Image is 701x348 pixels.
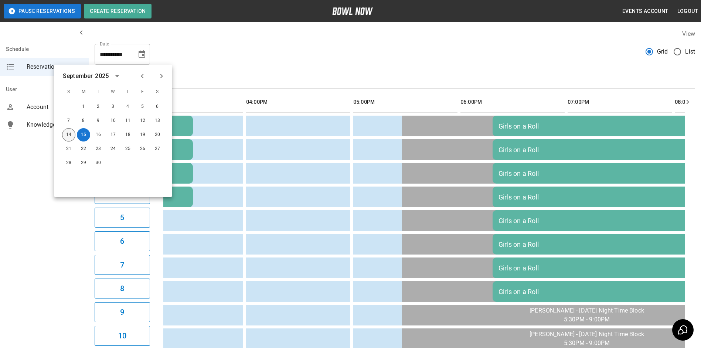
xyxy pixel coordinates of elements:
span: T [121,85,135,99]
button: Sep 2, 2025 [92,100,105,113]
button: Sep 1, 2025 [77,100,90,113]
button: Sep 24, 2025 [106,142,120,156]
button: Create Reservation [84,4,152,18]
button: Sep 13, 2025 [151,114,164,127]
span: S [151,85,164,99]
button: Sep 27, 2025 [151,142,164,156]
button: Sep 6, 2025 [151,100,164,113]
button: Sep 5, 2025 [136,100,149,113]
span: List [685,47,695,56]
button: Pause Reservations [4,4,81,18]
button: Sep 25, 2025 [121,142,135,156]
span: Reservations [27,62,83,71]
button: Sep 15, 2025 [77,128,90,141]
button: Sep 26, 2025 [136,142,149,156]
span: T [92,85,105,99]
button: Sep 22, 2025 [77,142,90,156]
h6: 5 [120,212,124,224]
button: 9 [95,302,150,322]
button: Sep 14, 2025 [62,128,75,141]
button: 10 [95,326,150,346]
button: 8 [95,279,150,298]
img: logo [332,7,373,15]
button: 6 [95,231,150,251]
button: Sep 12, 2025 [136,114,149,127]
button: calendar view is open, switch to year view [111,70,123,82]
button: Next month [155,70,168,82]
button: Sep 17, 2025 [106,128,120,141]
button: Previous month [136,70,149,82]
span: F [136,85,149,99]
h6: 7 [120,259,124,271]
button: Sep 20, 2025 [151,128,164,141]
button: Sep 21, 2025 [62,142,75,156]
span: Grid [657,47,668,56]
h6: 8 [120,283,124,294]
button: Sep 11, 2025 [121,114,135,127]
button: 5 [95,208,150,228]
button: Sep 16, 2025 [92,128,105,141]
button: Sep 3, 2025 [106,100,120,113]
span: M [77,85,90,99]
h6: 10 [118,330,126,342]
button: Sep 29, 2025 [77,156,90,170]
span: W [106,85,120,99]
div: September [63,72,93,81]
div: 2025 [95,72,109,81]
label: View [682,30,695,37]
span: Account [27,103,83,112]
button: Sep 8, 2025 [77,114,90,127]
button: Logout [674,4,701,18]
button: Sep 30, 2025 [92,156,105,170]
span: S [62,85,75,99]
h6: 6 [120,235,124,247]
button: Events Account [619,4,671,18]
button: Choose date, selected date is Sep 15, 2025 [135,47,149,62]
button: Sep 18, 2025 [121,128,135,141]
button: Sep 7, 2025 [62,114,75,127]
button: Sep 28, 2025 [62,156,75,170]
button: Sep 10, 2025 [106,114,120,127]
div: inventory tabs [95,71,695,88]
button: Sep 23, 2025 [92,142,105,156]
span: Knowledge Base [27,120,83,129]
button: Sep 19, 2025 [136,128,149,141]
button: Sep 4, 2025 [121,100,135,113]
h6: 9 [120,306,124,318]
button: Sep 9, 2025 [92,114,105,127]
button: 7 [95,255,150,275]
